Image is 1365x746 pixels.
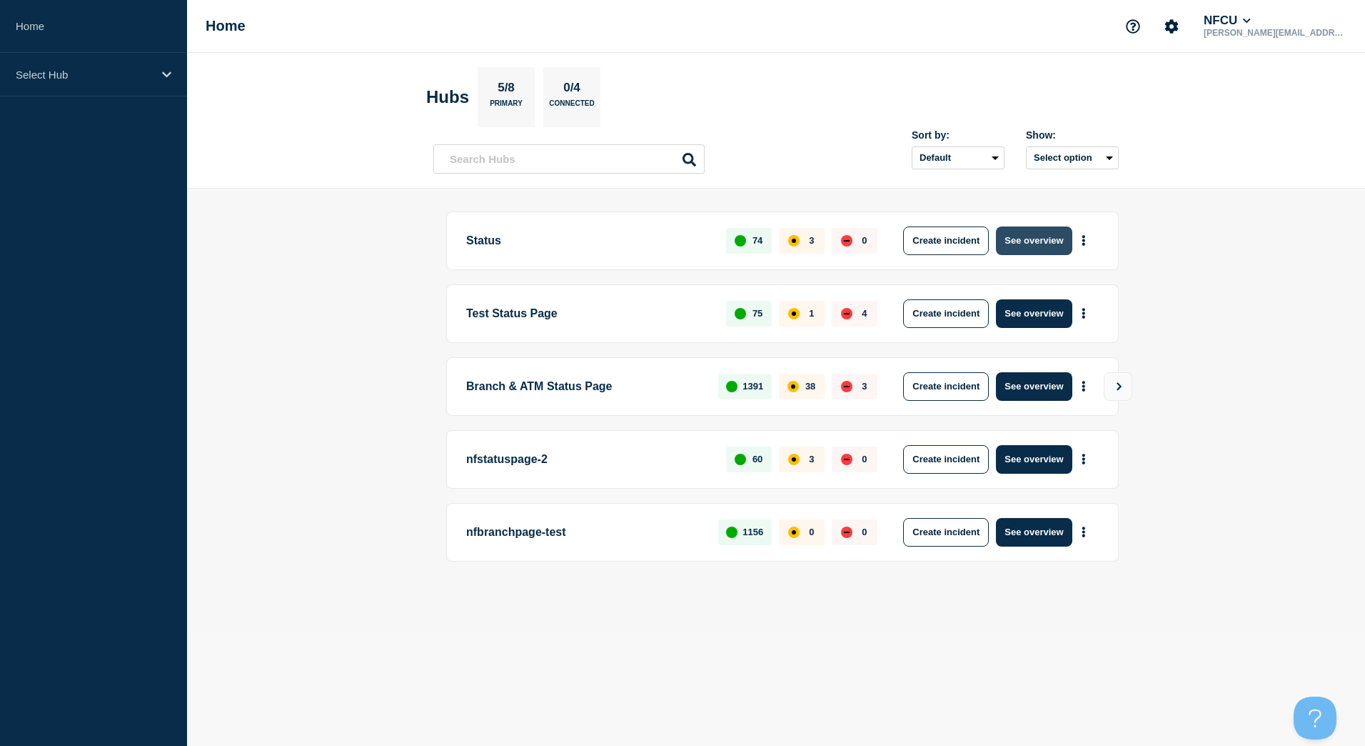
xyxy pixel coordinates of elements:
div: down [841,235,852,247]
button: See overview [996,518,1072,547]
p: 0 [862,454,867,464]
button: Create incident [903,299,989,328]
p: 3 [809,235,814,246]
button: More actions [1074,227,1093,254]
div: up [726,527,737,538]
button: See overview [996,445,1072,474]
div: down [841,308,852,319]
button: More actions [1074,373,1093,399]
button: NFCU [1201,14,1254,28]
div: down [841,381,852,392]
p: 3 [809,454,814,464]
p: 1156 [742,527,763,537]
p: 0 [809,527,814,537]
div: up [735,454,746,465]
button: View [1104,372,1132,401]
div: affected [787,381,799,392]
select: Sort by [912,146,1004,169]
p: Connected [549,99,594,114]
button: See overview [996,227,1072,255]
p: 38 [805,381,815,392]
div: Sort by: [912,129,1004,141]
button: See overview [996,299,1072,328]
h2: Hubs [426,87,469,107]
p: [PERSON_NAME][EMAIL_ADDRESS][DOMAIN_NAME] [1201,28,1349,38]
div: up [735,308,746,319]
p: Primary [490,99,523,114]
button: Create incident [903,518,989,547]
div: Show: [1026,129,1119,141]
p: 0/4 [558,81,586,99]
button: Select option [1026,146,1119,169]
p: Status [466,227,710,255]
div: affected [788,454,800,465]
div: affected [788,527,800,538]
p: 3 [862,381,867,392]
p: nfstatuspage-2 [466,445,710,474]
p: nfbranchpage-test [466,518,702,547]
input: Search Hubs [433,144,705,174]
p: 0 [862,527,867,537]
p: 74 [752,235,762,246]
button: Create incident [903,372,989,401]
p: 75 [752,308,762,319]
div: down [841,527,852,538]
div: affected [788,308,800,319]
button: Create incident [903,227,989,255]
div: up [726,381,737,392]
button: Support [1118,11,1148,41]
button: Account settings [1157,11,1187,41]
p: 1 [809,308,814,319]
div: affected [788,235,800,247]
button: See overview [996,372,1072,401]
button: More actions [1074,519,1093,545]
div: down [841,454,852,465]
p: 5/8 [493,81,520,99]
h1: Home [206,18,246,34]
p: 1391 [742,381,763,392]
button: Create incident [903,445,989,474]
p: Branch & ATM Status Page [466,372,702,401]
iframe: Help Scout Beacon - Open [1294,697,1336,740]
button: More actions [1074,300,1093,327]
p: 0 [862,235,867,246]
p: Select Hub [16,69,153,81]
p: 4 [862,308,867,319]
p: 60 [752,454,762,464]
p: Test Status Page [466,299,710,328]
button: More actions [1074,446,1093,472]
div: up [735,235,746,247]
